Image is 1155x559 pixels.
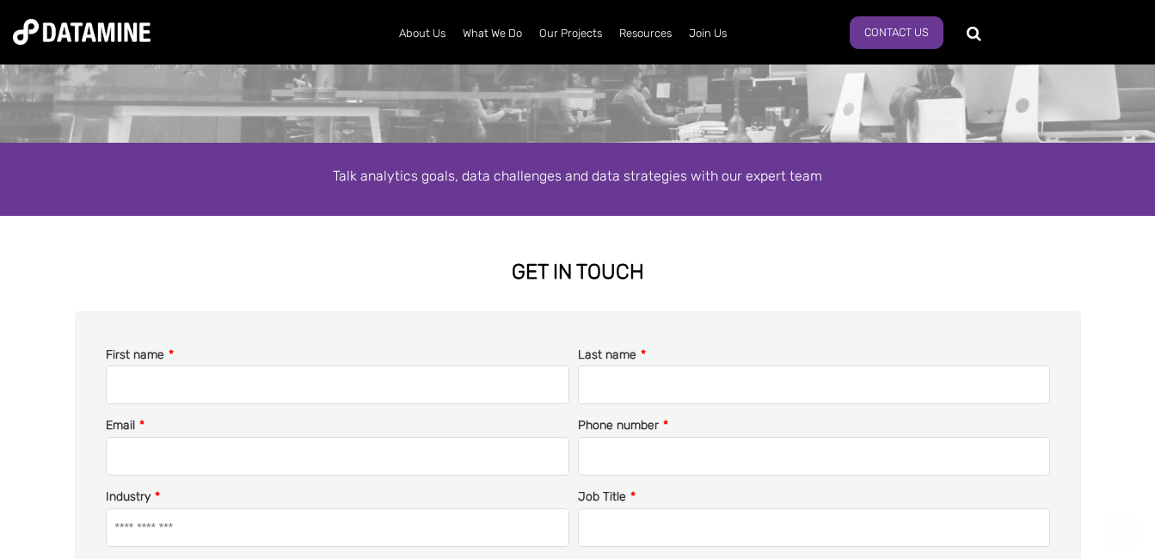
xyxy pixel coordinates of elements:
[333,168,822,184] span: Talk analytics goals, data challenges and data strategies with our expert team
[454,11,531,56] a: What We Do
[680,11,735,56] a: Join Us
[578,418,659,433] span: Phone number
[106,347,164,362] span: First name
[390,11,454,56] a: About Us
[531,11,611,56] a: Our Projects
[106,489,151,504] span: Industry
[578,489,626,504] span: Job Title
[13,19,151,45] img: Datamine
[850,16,943,49] a: Contact Us
[611,11,680,56] a: Resources
[578,347,636,362] span: Last name
[512,260,644,284] strong: GET IN TOUCH
[106,418,135,433] span: Email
